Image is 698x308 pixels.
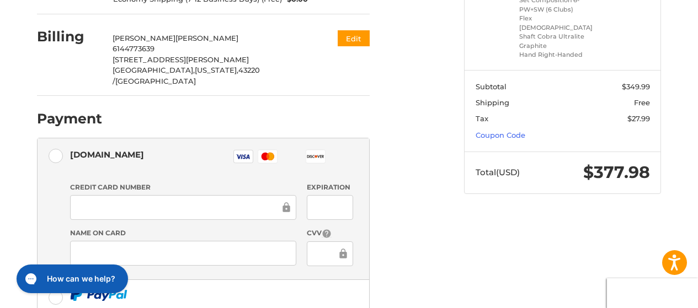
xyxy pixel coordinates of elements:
[307,228,353,239] label: CVV
[113,66,260,85] span: 43220 /
[476,167,520,177] span: Total (USD)
[113,44,154,53] span: 6144773639
[307,182,353,192] label: Expiration
[476,114,488,123] span: Tax
[338,30,370,46] button: Edit
[476,82,507,91] span: Subtotal
[519,14,604,32] li: Flex [DEMOGRAPHIC_DATA]
[11,261,131,297] iframe: Gorgias live chat messenger
[476,98,509,107] span: Shipping
[175,34,238,42] span: [PERSON_NAME]
[70,228,296,238] label: Name on Card
[70,145,144,164] div: [DOMAIN_NAME]
[519,50,604,60] li: Hand Right-Handed
[583,162,650,182] span: $377.98
[37,110,102,127] h2: Payment
[476,131,525,139] a: Coupon Code
[607,278,698,308] iframe: Google Customer Reviews
[70,182,296,192] label: Credit Card Number
[37,28,102,45] h2: Billing
[113,34,175,42] span: [PERSON_NAME]
[519,32,604,50] li: Shaft Cobra Ultralite Graphite
[622,82,650,91] span: $349.99
[115,77,196,85] span: [GEOGRAPHIC_DATA]
[113,55,249,64] span: [STREET_ADDRESS][PERSON_NAME]
[627,114,650,123] span: $27.99
[634,98,650,107] span: Free
[113,66,195,74] span: [GEOGRAPHIC_DATA],
[195,66,238,74] span: [US_STATE],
